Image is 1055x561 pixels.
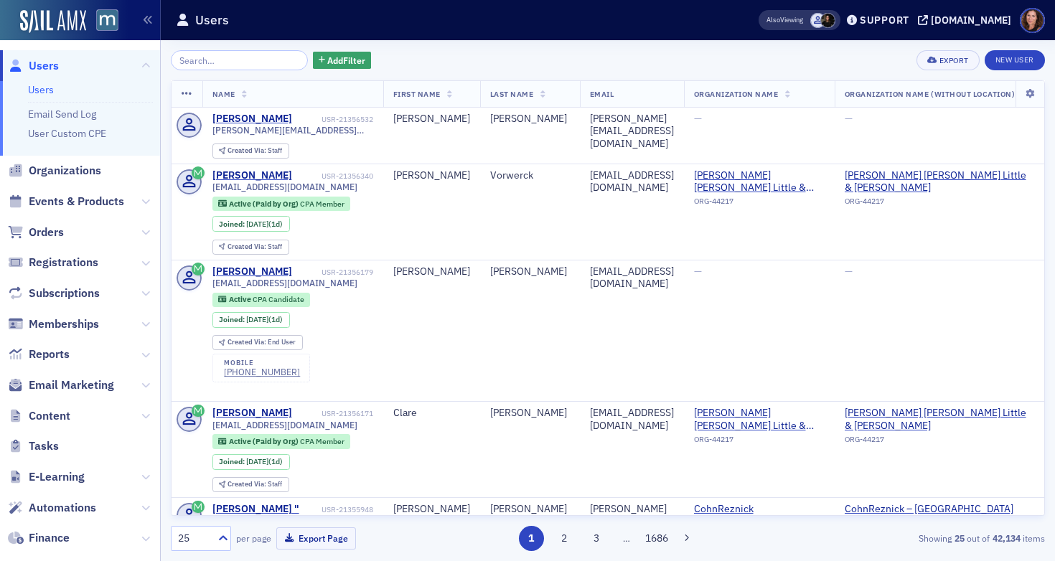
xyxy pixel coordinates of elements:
span: Add Filter [327,54,365,67]
a: [PERSON_NAME] [PERSON_NAME] Little & [PERSON_NAME] [845,407,1028,432]
img: SailAMX [96,9,118,32]
div: Joined: 2025-10-08 00:00:00 [212,454,290,470]
img: SailAMX [20,10,86,33]
span: Active (Paid by Org) [229,436,300,446]
span: First Name [393,89,441,99]
span: Email [590,89,614,99]
span: Subscriptions [29,286,100,301]
span: [EMAIL_ADDRESS][DOMAIN_NAME] [212,278,357,288]
label: per page [236,532,271,544]
div: [PHONE_NUMBER] [224,367,300,377]
div: 25 [178,531,210,546]
div: [PERSON_NAME] [393,503,470,516]
span: CohnReznick (Baltimore, MD) [694,503,825,528]
span: Joined : [219,457,246,466]
span: Created Via : [228,337,268,346]
span: Created Via : [228,242,268,251]
a: [PERSON_NAME] [PERSON_NAME] Little & [PERSON_NAME] ([PERSON_NAME][GEOGRAPHIC_DATA], [GEOGRAPHIC_D... [694,169,825,194]
span: … [616,532,637,544]
a: Active (Paid by Org) CPA Member [218,437,344,446]
div: [PERSON_NAME][EMAIL_ADDRESS][DOMAIN_NAME] [590,113,674,151]
strong: 42,134 [990,532,1023,544]
span: Organization Name (Without Location) [845,89,1016,99]
span: Events & Products [29,194,124,209]
a: Reports [8,346,70,362]
div: [PERSON_NAME] [393,113,470,126]
div: Created Via: Staff [212,240,289,255]
div: [DOMAIN_NAME] [931,14,1011,27]
span: Automations [29,500,96,516]
span: Lauren McDonough [820,13,835,28]
div: [EMAIL_ADDRESS][DOMAIN_NAME] [590,407,674,432]
div: (1d) [246,220,283,229]
a: Events & Products [8,194,124,209]
h1: Users [195,11,229,29]
a: Registrations [8,255,98,270]
a: Finance [8,530,70,546]
span: Active [229,294,253,304]
span: Joined : [219,220,246,229]
a: Email Send Log [28,108,96,121]
span: Grandizio Wilkins Little & Matthews (Hunt Valley, MD) [694,169,825,194]
div: Staff [228,481,282,489]
span: Created Via : [228,146,268,155]
span: Viewing [766,15,803,25]
span: Created Via : [228,479,268,489]
div: Created Via: Staff [212,477,289,492]
div: Showing out of items [764,532,1045,544]
div: USR-21356340 [294,171,373,181]
span: Orders [29,225,64,240]
a: Email Marketing [8,377,114,393]
div: Support [860,14,909,27]
div: [PERSON_NAME] [393,265,470,278]
div: [PERSON_NAME] [490,407,570,420]
a: CohnReznick ([GEOGRAPHIC_DATA], [GEOGRAPHIC_DATA]) [694,503,825,528]
a: E-Learning [8,469,85,485]
span: CPA Member [300,436,344,446]
div: USR-21356532 [294,115,373,124]
div: Joined: 2025-10-08 00:00:00 [212,312,290,328]
a: View Homepage [86,9,118,34]
div: Clare [393,407,470,420]
div: [PERSON_NAME] [490,265,570,278]
button: 1 [519,526,544,551]
a: Organizations [8,163,101,179]
span: Last Name [490,89,534,99]
input: Search… [171,50,308,70]
a: Users [28,83,54,96]
a: [PERSON_NAME] [PERSON_NAME] Little & [PERSON_NAME] ([PERSON_NAME][GEOGRAPHIC_DATA], [GEOGRAPHIC_D... [694,407,825,432]
span: Email Marketing [29,377,114,393]
span: E-Learning [29,469,85,485]
span: Reports [29,346,70,362]
span: Active (Paid by Org) [229,199,300,209]
div: [PERSON_NAME] [490,113,570,126]
div: [PERSON_NAME][EMAIL_ADDRESS][PERSON_NAME][DOMAIN_NAME] [590,503,674,553]
a: Tasks [8,438,59,454]
span: — [694,265,702,278]
div: (1d) [246,315,283,324]
span: — [694,112,702,125]
span: Grandizio Wilkins Little & Matthews [845,407,1028,432]
button: AddFilter [313,52,372,70]
span: Content [29,408,70,424]
span: Finance [29,530,70,546]
div: Joined: 2025-10-08 00:00:00 [212,216,290,232]
div: Created Via: End User [212,335,303,350]
button: 3 [584,526,609,551]
a: [PERSON_NAME] [212,113,292,126]
div: USR-21356171 [294,409,373,418]
div: [PERSON_NAME] [393,169,470,182]
div: Also [766,15,780,24]
span: [EMAIL_ADDRESS][DOMAIN_NAME] [212,420,357,430]
div: USR-21355948 [322,505,373,514]
div: End User [228,339,296,346]
span: Organizations [29,163,101,179]
button: 2 [551,526,576,551]
div: Vorwerck [490,169,570,182]
button: Export Page [276,527,356,550]
span: Organization Name [694,89,779,99]
div: mobile [224,359,300,367]
div: Active (Paid by Org): Active (Paid by Org): CPA Member [212,434,351,448]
